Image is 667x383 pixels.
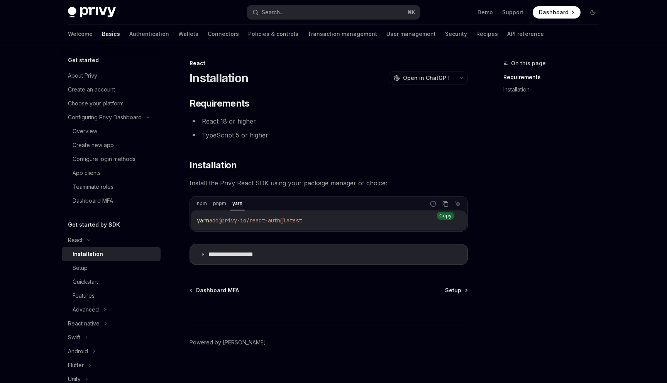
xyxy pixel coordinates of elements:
[62,124,161,138] a: Overview
[190,116,468,127] li: React 18 or higher
[502,8,523,16] a: Support
[511,59,546,68] span: On this page
[403,74,450,82] span: Open in ChatGPT
[68,220,120,229] h5: Get started by SDK
[587,6,599,19] button: Toggle dark mode
[190,59,468,67] div: React
[445,286,467,294] a: Setup
[503,71,605,83] a: Requirements
[73,196,113,205] div: Dashboard MFA
[507,25,544,43] a: API reference
[62,275,161,289] a: Quickstart
[68,71,97,80] div: About Privy
[230,199,245,208] div: yarn
[440,199,450,209] button: Copy the contents from the code block
[73,154,135,164] div: Configure login methods
[68,56,99,65] h5: Get started
[73,263,88,273] div: Setup
[62,166,161,180] a: App clients
[437,212,454,220] div: Copy
[68,319,100,328] div: React native
[68,85,115,94] div: Create an account
[73,141,114,150] div: Create new app
[129,25,169,43] a: Authentication
[476,25,498,43] a: Recipes
[190,97,249,110] span: Requirements
[208,25,239,43] a: Connectors
[445,286,461,294] span: Setup
[445,25,467,43] a: Security
[73,182,113,191] div: Teammate roles
[73,168,101,178] div: App clients
[68,7,116,18] img: dark logo
[62,180,161,194] a: Teammate roles
[477,8,493,16] a: Demo
[68,25,93,43] a: Welcome
[386,25,436,43] a: User management
[218,217,302,224] span: @privy-io/react-auth@latest
[62,261,161,275] a: Setup
[453,199,463,209] button: Ask AI
[247,5,420,19] button: Search...⌘K
[533,6,581,19] a: Dashboard
[62,289,161,303] a: Features
[62,83,161,97] a: Create an account
[68,113,142,122] div: Configuring Privy Dashboard
[178,25,198,43] a: Wallets
[102,25,120,43] a: Basics
[62,69,161,83] a: About Privy
[68,333,80,342] div: Swift
[197,217,209,224] span: yarn
[407,9,415,15] span: ⌘ K
[428,199,438,209] button: Report incorrect code
[262,8,283,17] div: Search...
[73,277,98,286] div: Quickstart
[503,83,605,96] a: Installation
[190,159,237,171] span: Installation
[62,247,161,261] a: Installation
[62,97,161,110] a: Choose your platform
[389,71,455,85] button: Open in ChatGPT
[190,71,248,85] h1: Installation
[62,152,161,166] a: Configure login methods
[209,217,218,224] span: add
[73,291,95,300] div: Features
[73,127,97,136] div: Overview
[190,339,266,346] a: Powered by [PERSON_NAME]
[211,199,229,208] div: pnpm
[196,286,239,294] span: Dashboard MFA
[539,8,569,16] span: Dashboard
[73,249,103,259] div: Installation
[308,25,377,43] a: Transaction management
[68,99,124,108] div: Choose your platform
[68,347,88,356] div: Android
[68,361,84,370] div: Flutter
[190,286,239,294] a: Dashboard MFA
[62,138,161,152] a: Create new app
[195,199,209,208] div: npm
[190,130,468,141] li: TypeScript 5 or higher
[62,194,161,208] a: Dashboard MFA
[248,25,298,43] a: Policies & controls
[73,305,99,314] div: Advanced
[68,236,83,245] div: React
[190,178,468,188] span: Install the Privy React SDK using your package manager of choice:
